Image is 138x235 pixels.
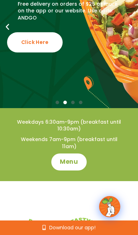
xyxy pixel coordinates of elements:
span: Go to slide 2 [63,101,67,104]
p: Free delivery on orders of $25 or more on the app or our website. Use code: ANDGO [7,1,131,22]
h4: Weekdays 6:30am-9pm (breakfast until 10:30am) [14,119,124,133]
span: Go to slide 4 [79,101,82,104]
div: Click Here [7,32,63,52]
div: Previous slide [4,23,11,30]
span: Menu [60,158,78,166]
h4: Weekends 7am-9pm (breakfast until 11am) [14,136,124,150]
a: Menu [51,153,86,170]
img: wpChatIcon [100,197,120,217]
div: Next slide [127,23,134,30]
a: Download our app! [42,225,96,230]
span: Download our app! [49,225,96,230]
span: Go to slide 3 [71,101,75,104]
span: Go to slide 1 [56,101,59,104]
